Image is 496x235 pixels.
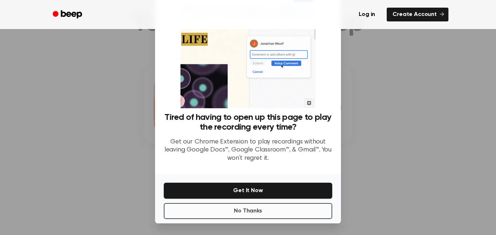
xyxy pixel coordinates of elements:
[164,138,332,163] p: Get our Chrome Extension to play recordings without leaving Google Docs™, Google Classroom™, & Gm...
[164,113,332,132] h3: Tired of having to open up this page to play the recording every time?
[48,8,89,22] a: Beep
[351,6,382,23] a: Log in
[387,8,448,21] a: Create Account
[164,183,332,199] button: Get It Now
[164,203,332,219] button: No Thanks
